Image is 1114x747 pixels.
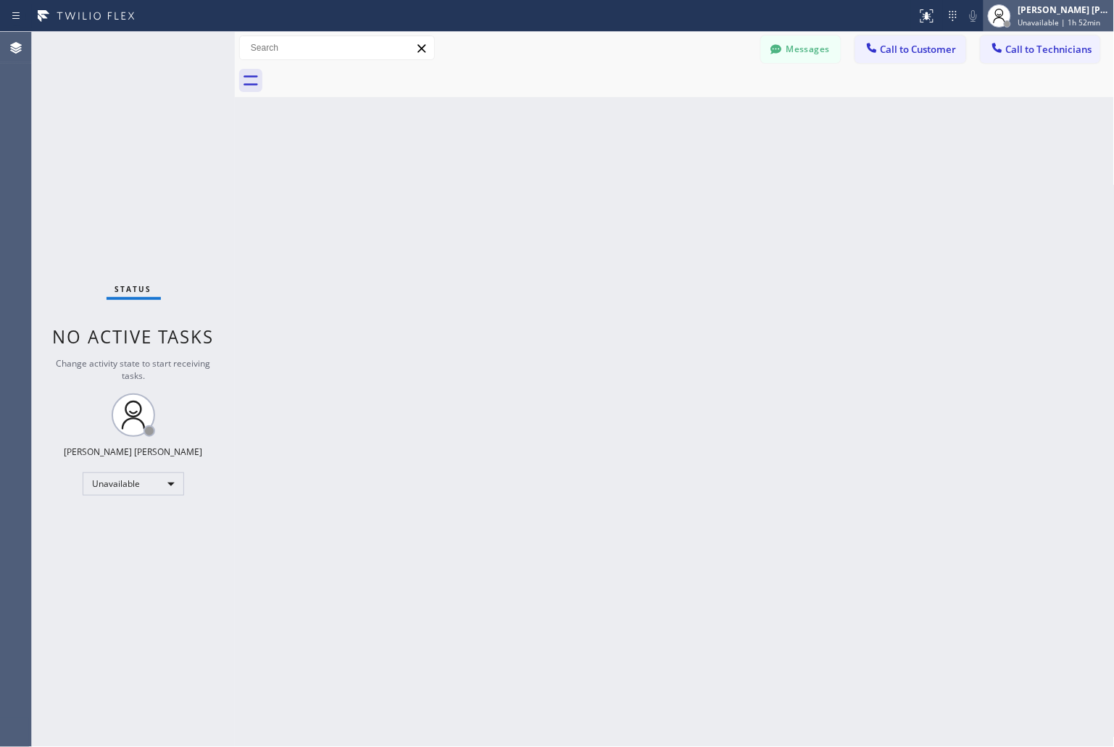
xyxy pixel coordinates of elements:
div: [PERSON_NAME] [PERSON_NAME] [65,446,203,458]
button: Call to Technicians [981,36,1100,63]
span: Call to Customer [881,43,957,56]
span: Change activity state to start receiving tasks. [57,357,211,382]
div: Unavailable [83,472,184,496]
span: Unavailable | 1h 52min [1018,17,1101,28]
div: [PERSON_NAME] [PERSON_NAME] [1018,4,1110,16]
button: Mute [963,6,984,26]
button: Call to Customer [855,36,966,63]
span: Call to Technicians [1006,43,1092,56]
span: Status [115,284,152,294]
input: Search [240,36,434,59]
button: Messages [761,36,841,63]
span: No active tasks [53,325,215,349]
